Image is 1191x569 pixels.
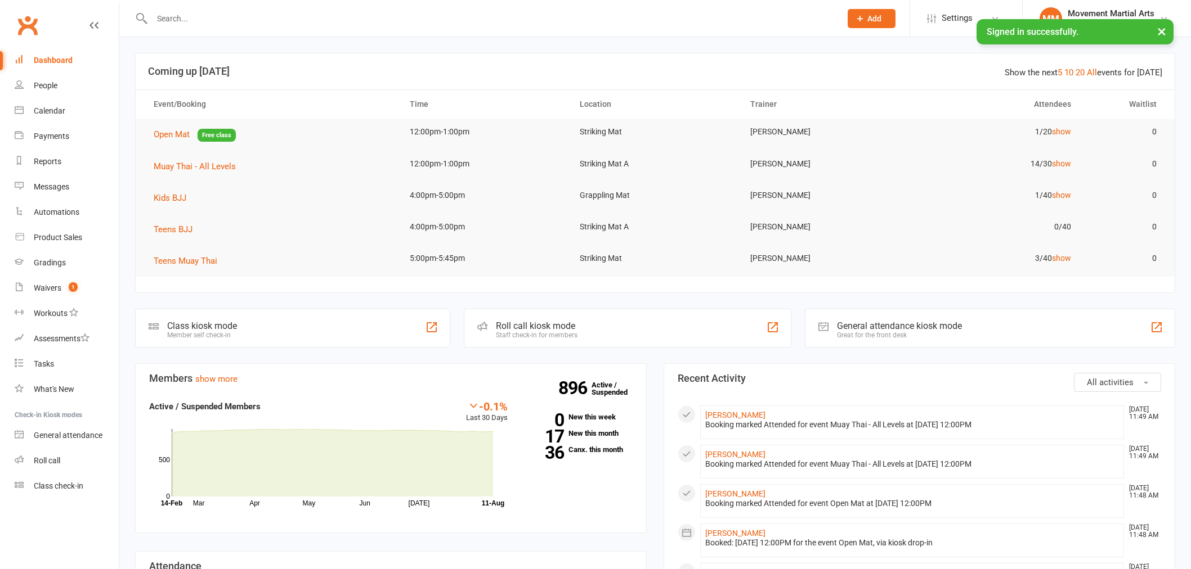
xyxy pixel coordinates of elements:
div: Member self check-in [167,331,237,339]
td: 0 [1081,214,1166,240]
a: Automations [15,200,119,225]
a: show [1052,127,1071,136]
strong: Active / Suspended Members [149,401,261,412]
button: Teens BJJ [154,223,200,236]
a: General attendance kiosk mode [15,423,119,448]
strong: 896 [558,380,592,396]
div: Calendar [34,106,65,115]
td: 12:00pm-1:00pm [400,119,570,145]
td: Striking Mat A [570,151,740,177]
div: What's New [34,385,74,394]
div: Automations [34,207,79,216]
th: Time [400,90,570,119]
a: 0New this week [525,413,633,421]
div: General attendance [34,431,102,440]
div: Gradings [34,258,66,267]
div: Booking marked Attended for event Muay Thai - All Levels at [DATE] 12:00PM [705,420,1119,430]
button: Open MatFree class [154,128,236,142]
td: 4:00pm-5:00pm [400,214,570,240]
span: Kids BJJ [154,193,186,203]
a: Tasks [15,351,119,377]
a: Roll call [15,448,119,473]
span: Muay Thai - All Levels [154,161,236,171]
span: Teens Muay Thai [154,256,217,266]
td: 0/40 [911,214,1081,240]
a: 36Canx. this month [525,446,633,453]
strong: 0 [525,412,564,428]
a: Waivers 1 [15,276,119,301]
a: Payments [15,124,119,149]
td: Striking Mat [570,245,740,272]
td: 1/20 [911,119,1081,145]
a: 20 [1076,67,1085,78]
span: 1 [69,282,78,292]
div: Messages [34,182,69,191]
a: Calendar [15,98,119,124]
span: Add [867,14,881,23]
strong: 36 [525,444,564,461]
a: [PERSON_NAME] [705,529,765,538]
h3: Recent Activity [678,373,1161,384]
div: Class check-in [34,481,83,490]
div: Payments [34,132,69,141]
td: 0 [1081,151,1166,177]
th: Event/Booking [144,90,400,119]
a: [PERSON_NAME] [705,489,765,498]
div: Dashboard [34,56,73,65]
th: Attendees [911,90,1081,119]
a: All [1087,67,1097,78]
h3: Coming up [DATE] [148,66,1162,77]
div: Great for the front desk [837,331,962,339]
a: Workouts [15,301,119,326]
td: 12:00pm-1:00pm [400,151,570,177]
div: Roll call [34,456,60,465]
div: Class kiosk mode [167,320,237,331]
div: Waivers [34,283,61,292]
td: [PERSON_NAME] [740,214,911,240]
div: Movement Martial arts [1068,19,1154,29]
td: Grappling Mat [570,182,740,209]
a: Messages [15,174,119,200]
div: Assessments [34,334,89,343]
a: Reports [15,149,119,174]
div: -0.1% [466,400,508,412]
div: People [34,81,57,90]
span: All activities [1087,377,1134,387]
time: [DATE] 11:49 AM [1123,406,1161,421]
span: Settings [942,6,973,31]
td: 0 [1081,182,1166,209]
a: show [1052,254,1071,263]
button: Add [848,9,896,28]
td: Striking Mat A [570,214,740,240]
a: show [1052,191,1071,200]
div: Staff check-in for members [496,331,577,339]
th: Location [570,90,740,119]
a: Clubworx [14,11,42,39]
td: 14/30 [911,151,1081,177]
td: 1/40 [911,182,1081,209]
span: Teens BJJ [154,224,192,234]
div: Booking marked Attended for event Open Mat at [DATE] 12:00PM [705,499,1119,508]
th: Trainer [740,90,911,119]
a: What's New [15,377,119,402]
a: 896Active / Suspended [592,373,641,404]
button: All activities [1074,373,1161,392]
td: [PERSON_NAME] [740,119,911,145]
div: Show the next events for [DATE] [1005,66,1162,79]
a: Class kiosk mode [15,473,119,499]
div: Workouts [34,309,68,318]
td: [PERSON_NAME] [740,151,911,177]
button: Muay Thai - All Levels [154,160,244,173]
td: [PERSON_NAME] [740,182,911,209]
td: 0 [1081,119,1166,145]
a: Assessments [15,326,119,351]
td: [PERSON_NAME] [740,245,911,272]
div: Last 30 Days [466,400,508,424]
div: Reports [34,157,61,166]
time: [DATE] 11:48 AM [1123,524,1161,539]
th: Waitlist [1081,90,1166,119]
a: Gradings [15,250,119,276]
a: 5 [1058,67,1062,78]
a: People [15,73,119,98]
span: Open Mat [154,129,190,139]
